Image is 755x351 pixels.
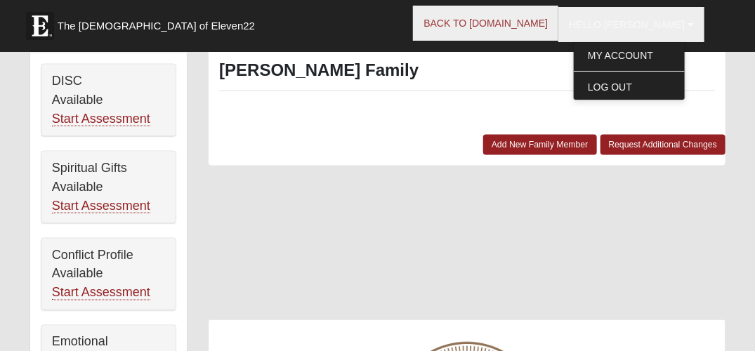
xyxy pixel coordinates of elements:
h3: [PERSON_NAME] Family [219,60,715,81]
span: The [DEMOGRAPHIC_DATA] of Eleven22 [58,19,255,33]
a: Request Additional Changes [600,135,726,155]
a: The [DEMOGRAPHIC_DATA] of Eleven22 [19,5,300,40]
a: Add New Family Member [483,135,597,155]
a: Log Out [574,78,685,96]
a: Back to [DOMAIN_NAME] [413,6,558,41]
a: Start Assessment [52,199,150,213]
img: Eleven22 logo [26,12,54,40]
div: DISC Available [41,65,176,136]
a: My Account [574,46,685,65]
a: Start Assessment [52,286,150,300]
a: Start Assessment [52,112,150,126]
a: Hello [PERSON_NAME] [558,7,704,42]
div: Conflict Profile Available [41,239,176,310]
span: Hello [PERSON_NAME] [569,19,685,30]
div: Spiritual Gifts Available [41,152,176,223]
